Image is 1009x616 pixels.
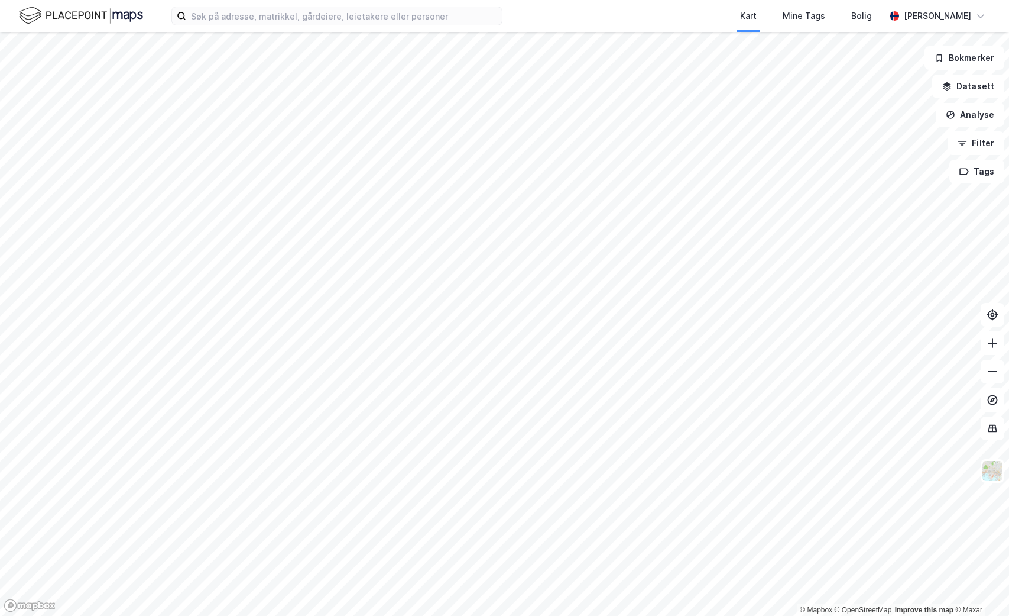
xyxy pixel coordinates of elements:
[904,9,971,23] div: [PERSON_NAME]
[740,9,757,23] div: Kart
[981,460,1004,482] img: Z
[835,606,892,614] a: OpenStreetMap
[949,160,1004,183] button: Tags
[851,9,872,23] div: Bolig
[186,7,502,25] input: Søk på adresse, matrikkel, gårdeiere, leietakere eller personer
[783,9,825,23] div: Mine Tags
[924,46,1004,70] button: Bokmerker
[4,599,56,612] a: Mapbox homepage
[19,5,143,26] img: logo.f888ab2527a4732fd821a326f86c7f29.svg
[932,75,1004,98] button: Datasett
[800,606,832,614] a: Mapbox
[950,559,1009,616] iframe: Chat Widget
[895,606,953,614] a: Improve this map
[948,131,1004,155] button: Filter
[936,103,1004,127] button: Analyse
